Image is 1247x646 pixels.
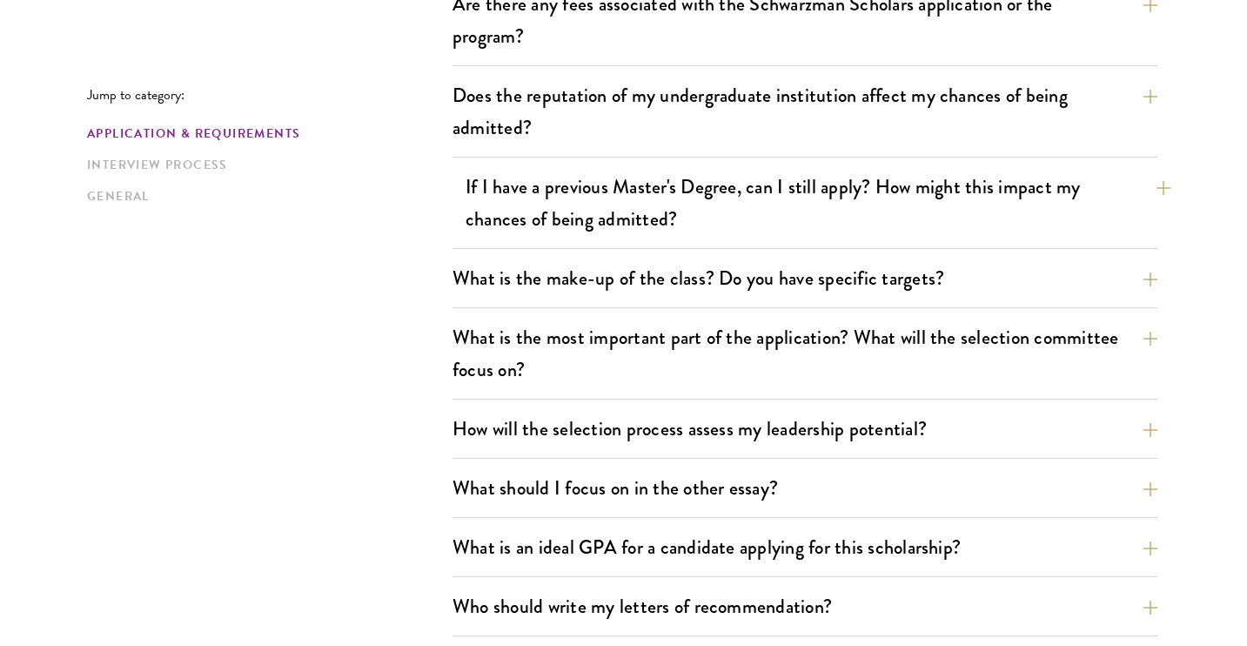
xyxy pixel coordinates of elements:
button: What is the most important part of the application? What will the selection committee focus on? [453,318,1157,389]
button: How will the selection process assess my leadership potential? [453,409,1157,448]
a: Application & Requirements [87,124,442,143]
a: General [87,187,442,205]
a: Interview Process [87,156,442,174]
button: Does the reputation of my undergraduate institution affect my chances of being admitted? [453,76,1157,147]
button: What is the make-up of the class? Do you have specific targets? [453,259,1157,298]
button: What should I focus on in the other essay? [453,468,1157,508]
p: Jump to category: [87,87,453,103]
button: Who should write my letters of recommendation? [453,587,1157,626]
button: If I have a previous Master's Degree, can I still apply? How might this impact my chances of bein... [466,167,1170,239]
button: What is an ideal GPA for a candidate applying for this scholarship? [453,528,1157,567]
